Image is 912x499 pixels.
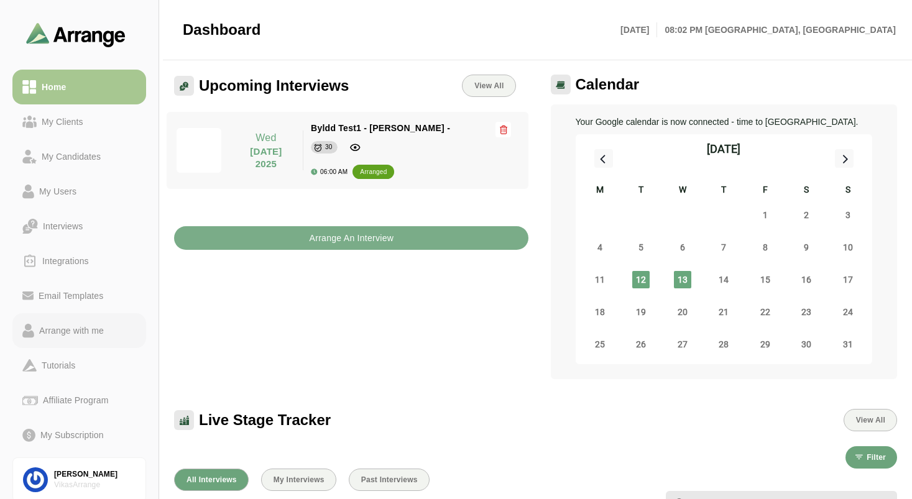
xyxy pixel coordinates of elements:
[237,130,295,145] p: Wed
[855,416,885,424] span: View All
[845,446,897,469] button: Filter
[576,114,873,129] p: Your Google calendar is now connected - time to [GEOGRAPHIC_DATA].
[462,75,515,97] a: View All
[657,22,896,37] p: 08:02 PM [GEOGRAPHIC_DATA], [GEOGRAPHIC_DATA]
[632,303,650,321] span: Tuesday 19 August 2025
[12,139,146,174] a: My Candidates
[174,469,249,491] button: All Interviews
[199,76,349,95] span: Upcoming Interviews
[34,184,81,199] div: My Users
[745,183,786,199] div: F
[34,323,109,338] div: Arrange with me
[620,22,657,37] p: [DATE]
[757,271,774,288] span: Friday 15 August 2025
[798,271,815,288] span: Saturday 16 August 2025
[12,104,146,139] a: My Clients
[12,244,146,278] a: Integrations
[183,21,260,39] span: Dashboard
[273,475,325,484] span: My Interviews
[798,336,815,353] span: Saturday 30 August 2025
[715,336,732,353] span: Thursday 28 August 2025
[37,254,94,268] div: Integrations
[186,475,237,484] span: All Interviews
[798,239,815,256] span: Saturday 9 August 2025
[757,239,774,256] span: Friday 8 August 2025
[866,453,886,462] span: Filter
[54,480,136,490] div: VikasArrange
[37,114,88,129] div: My Clients
[12,313,146,348] a: Arrange with me
[707,140,740,158] div: [DATE]
[591,239,609,256] span: Monday 4 August 2025
[839,206,857,224] span: Sunday 3 August 2025
[839,303,857,321] span: Sunday 24 August 2025
[37,358,80,373] div: Tutorials
[839,336,857,353] span: Sunday 31 August 2025
[632,271,650,288] span: Tuesday 12 August 2025
[37,80,71,94] div: Home
[37,149,106,164] div: My Candidates
[34,288,108,303] div: Email Templates
[26,22,126,47] img: arrangeai-name-small-logo.4d2b8aee.svg
[12,70,146,104] a: Home
[12,174,146,209] a: My Users
[827,183,869,199] div: S
[12,383,146,418] a: Affiliate Program
[786,183,827,199] div: S
[38,393,113,408] div: Affiliate Program
[839,271,857,288] span: Sunday 17 August 2025
[674,271,691,288] span: Wednesday 13 August 2025
[311,168,348,175] div: 06:00 AM
[54,469,136,480] div: [PERSON_NAME]
[237,145,295,170] p: [DATE] 2025
[798,303,815,321] span: Saturday 23 August 2025
[12,209,146,244] a: Interviews
[632,239,650,256] span: Tuesday 5 August 2025
[620,183,662,199] div: T
[325,141,333,153] div: 30
[591,271,609,288] span: Monday 11 August 2025
[12,348,146,383] a: Tutorials
[361,475,418,484] span: Past Interviews
[38,219,88,234] div: Interviews
[308,226,394,250] b: Arrange An Interview
[576,75,640,94] span: Calendar
[674,303,691,321] span: Wednesday 20 August 2025
[12,418,146,452] a: My Subscription
[839,239,857,256] span: Sunday 10 August 2025
[715,239,732,256] span: Thursday 7 August 2025
[757,336,774,353] span: Friday 29 August 2025
[261,469,336,491] button: My Interviews
[757,206,774,224] span: Friday 1 August 2025
[12,278,146,313] a: Email Templates
[715,303,732,321] span: Thursday 21 August 2025
[703,183,745,199] div: T
[674,336,691,353] span: Wednesday 27 August 2025
[579,183,621,199] div: M
[844,409,897,431] button: View All
[798,206,815,224] span: Saturday 2 August 2025
[757,303,774,321] span: Friday 22 August 2025
[349,469,430,491] button: Past Interviews
[311,123,450,133] span: Byldd Test1 - [PERSON_NAME] -
[674,239,691,256] span: Wednesday 6 August 2025
[715,271,732,288] span: Thursday 14 August 2025
[474,81,504,90] span: View All
[199,411,331,429] span: Live Stage Tracker
[591,303,609,321] span: Monday 18 August 2025
[662,183,704,199] div: W
[632,336,650,353] span: Tuesday 26 August 2025
[591,336,609,353] span: Monday 25 August 2025
[360,166,387,178] div: arranged
[177,128,221,173] img: Screenshot-2024-09-24-093932.png
[174,226,528,250] button: Arrange An Interview
[35,428,109,442] div: My Subscription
